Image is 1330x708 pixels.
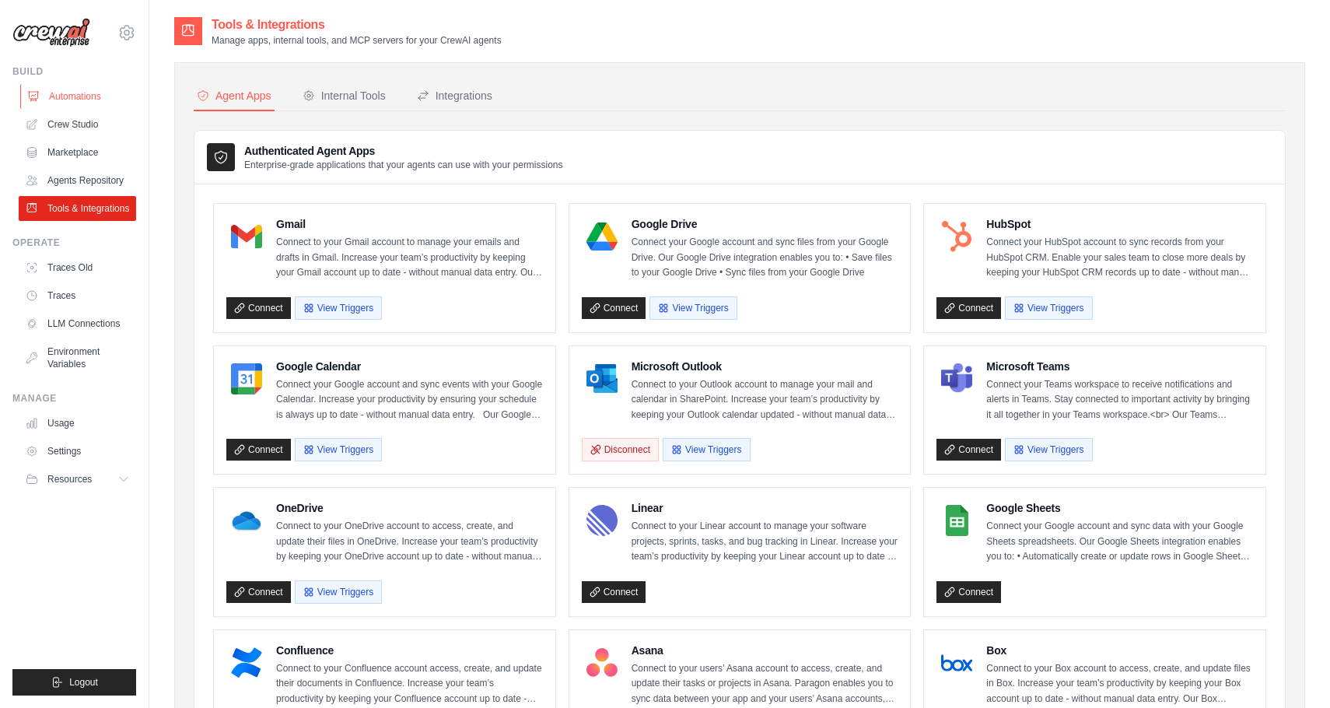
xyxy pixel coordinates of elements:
div: Manage [12,392,136,405]
h2: Tools & Integrations [212,16,502,34]
p: Connect your Google account and sync events with your Google Calendar. Increase your productivity... [276,377,543,423]
div: Integrations [417,88,492,103]
img: OneDrive Logo [231,505,262,536]
p: Connect to your Box account to access, create, and update files in Box. Increase your team’s prod... [986,661,1253,707]
button: Logout [12,669,136,696]
h4: Confluence [276,643,543,658]
p: Connect your HubSpot account to sync records from your HubSpot CRM. Enable your sales team to clo... [986,235,1253,281]
h4: Google Sheets [986,500,1253,516]
p: Connect to your Confluence account access, create, and update their documents in Confluence. Incr... [276,661,543,707]
div: Build [12,65,136,78]
p: Connect to your users’ Asana account to access, create, and update their tasks or projects in Asa... [632,661,898,707]
button: Integrations [414,82,495,111]
img: Box Logo [941,647,972,678]
p: Enterprise-grade applications that your agents can use with your permissions [244,159,563,171]
a: Settings [19,439,136,464]
a: LLM Connections [19,311,136,336]
img: Microsoft Outlook Logo [586,363,618,394]
p: Connect your Teams workspace to receive notifications and alerts in Teams. Stay connected to impo... [986,377,1253,423]
a: Connect [226,297,291,319]
a: Connect [582,297,646,319]
img: Confluence Logo [231,647,262,678]
img: Gmail Logo [231,221,262,252]
span: Logout [69,676,98,689]
img: HubSpot Logo [941,221,972,252]
img: Google Drive Logo [586,221,618,252]
button: View Triggers [295,296,382,320]
div: Operate [12,237,136,249]
h4: HubSpot [986,216,1253,232]
h4: Google Drive [632,216,898,232]
button: Disconnect [582,438,659,461]
img: Microsoft Teams Logo [941,363,972,394]
a: Usage [19,411,136,436]
h4: Gmail [276,216,543,232]
h4: OneDrive [276,500,543,516]
a: Connect [936,439,1001,461]
a: Traces Old [19,255,136,280]
button: Internal Tools [299,82,389,111]
p: Connect to your OneDrive account to access, create, and update their files in OneDrive. Increase ... [276,519,543,565]
p: Connect your Google account and sync files from your Google Drive. Our Google Drive integration e... [632,235,898,281]
a: Crew Studio [19,112,136,137]
a: Connect [936,581,1001,603]
h4: Microsoft Teams [986,359,1253,374]
a: Agents Repository [19,168,136,193]
a: Environment Variables [19,339,136,377]
p: Connect to your Outlook account to manage your mail and calendar in SharePoint. Increase your tea... [632,377,898,423]
div: Agent Apps [197,88,271,103]
a: Traces [19,283,136,308]
h4: Box [986,643,1253,658]
button: Agent Apps [194,82,275,111]
a: Connect [936,297,1001,319]
img: Linear Logo [586,505,618,536]
h4: Google Calendar [276,359,543,374]
div: Internal Tools [303,88,386,103]
p: Connect to your Gmail account to manage your emails and drafts in Gmail. Increase your team’s pro... [276,235,543,281]
p: Manage apps, internal tools, and MCP servers for your CrewAI agents [212,34,502,47]
img: Google Calendar Logo [231,363,262,394]
h4: Asana [632,643,898,658]
p: Connect to your Linear account to manage your software projects, sprints, tasks, and bug tracking... [632,519,898,565]
a: Marketplace [19,140,136,165]
span: Resources [47,473,92,485]
a: Automations [20,84,138,109]
a: Tools & Integrations [19,196,136,221]
img: Google Sheets Logo [941,505,972,536]
a: Connect [582,581,646,603]
h4: Microsoft Outlook [632,359,898,374]
button: View Triggers [1005,296,1092,320]
img: Logo [12,18,90,47]
a: Connect [226,581,291,603]
a: Connect [226,439,291,461]
h4: Linear [632,500,898,516]
button: View Triggers [295,580,382,604]
button: Resources [19,467,136,492]
button: View Triggers [1005,438,1092,461]
p: Connect your Google account and sync data with your Google Sheets spreadsheets. Our Google Sheets... [986,519,1253,565]
h3: Authenticated Agent Apps [244,143,563,159]
button: View Triggers [663,438,750,461]
img: Asana Logo [586,647,618,678]
button: View Triggers [649,296,737,320]
button: View Triggers [295,438,382,461]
